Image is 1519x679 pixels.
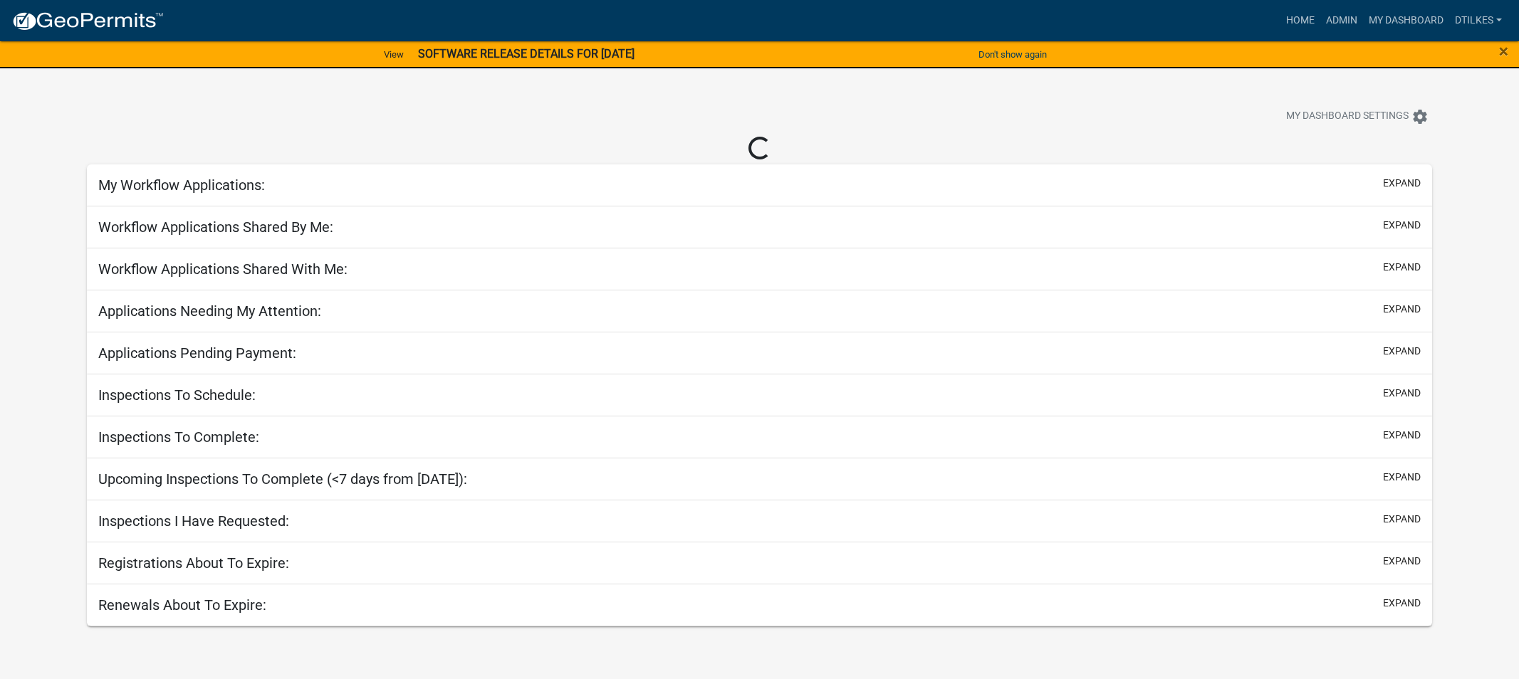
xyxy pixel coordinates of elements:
h5: My Workflow Applications: [98,177,265,194]
h5: Workflow Applications Shared With Me: [98,260,348,278]
span: My Dashboard Settings [1286,108,1409,125]
button: expand [1383,428,1421,443]
h5: Registrations About To Expire: [98,554,289,572]
button: expand [1383,176,1421,191]
button: expand [1383,302,1421,317]
span: × [1499,41,1508,61]
button: Close [1499,43,1508,60]
h5: Renewals About To Expire: [98,596,266,614]
h5: Inspections To Complete: [98,428,259,446]
button: expand [1383,386,1421,401]
strong: SOFTWARE RELEASE DETAILS FOR [DATE] [418,47,635,60]
button: expand [1383,344,1421,359]
button: My Dashboard Settingssettings [1275,102,1440,130]
button: expand [1383,596,1421,611]
h5: Workflow Applications Shared By Me: [98,219,333,236]
a: dtilkes [1449,7,1508,34]
a: View [378,43,409,66]
button: expand [1383,554,1421,569]
h5: Upcoming Inspections To Complete (<7 days from [DATE]): [98,470,467,488]
h5: Applications Pending Payment: [98,344,296,362]
h5: Inspections I Have Requested: [98,512,289,530]
a: My Dashboard [1363,7,1449,34]
a: Admin [1320,7,1363,34]
h5: Applications Needing My Attention: [98,302,321,320]
h5: Inspections To Schedule: [98,386,256,404]
button: expand [1383,470,1421,485]
a: Home [1280,7,1320,34]
button: expand [1383,512,1421,527]
button: Don't show again [973,43,1053,66]
button: expand [1383,260,1421,275]
button: expand [1383,218,1421,233]
i: settings [1411,108,1429,125]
